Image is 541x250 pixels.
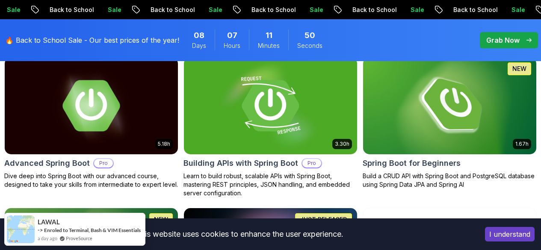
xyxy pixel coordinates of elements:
a: Spring Boot for Beginners card1.67hNEWSpring Boot for BeginnersBuild a CRUD API with Spring Boot ... [363,57,537,189]
p: Sale [101,6,128,14]
span: Seconds [297,41,322,50]
p: NEW [154,215,168,224]
span: -> [38,226,43,233]
p: JUST RELEASED [300,215,347,224]
p: NEW [512,65,526,73]
p: Sale [302,6,330,14]
span: 7 Hours [227,29,237,41]
p: Sale [403,6,431,14]
span: Days [192,41,206,50]
p: Back to School [143,6,201,14]
p: Sale [201,6,229,14]
a: Building APIs with Spring Boot card3.30hBuilding APIs with Spring BootProLearn to build robust, s... [183,57,358,197]
img: Building APIs with Spring Boot card [184,57,357,154]
p: Back to School [244,6,302,14]
span: 50 Seconds [304,29,315,41]
p: Dive deep into Spring Boot with our advanced course, designed to take your skills from intermedia... [4,172,178,189]
span: LAWAL [38,218,60,226]
img: Advanced Spring Boot card [5,57,178,154]
span: 11 Minutes [266,29,272,41]
div: This website uses cookies to enhance the user experience. [6,225,472,244]
img: provesource social proof notification image [7,215,35,243]
p: 🔥 Back to School Sale - Our best prices of the year! [5,35,179,45]
span: a day ago [38,235,57,242]
p: Back to School [345,6,403,14]
span: Minutes [258,41,280,50]
p: Learn to build robust, scalable APIs with Spring Boot, mastering REST principles, JSON handling, ... [183,172,358,197]
span: 8 Days [194,29,204,41]
p: Sale [504,6,532,14]
h2: Building APIs with Spring Boot [183,157,298,169]
p: 3.30h [335,141,349,147]
p: Build a CRUD API with Spring Boot and PostgreSQL database using Spring Data JPA and Spring AI [363,172,537,189]
span: Hours [224,41,240,50]
p: Pro [302,159,321,168]
a: ProveSource [66,235,92,242]
p: Back to School [42,6,101,14]
p: 1.67h [515,141,529,147]
h2: Spring Boot for Beginners [363,157,461,169]
p: 5.18h [158,141,170,147]
img: Spring Boot for Beginners card [363,57,536,154]
a: Advanced Spring Boot card5.18hAdvanced Spring BootProDive deep into Spring Boot with our advanced... [4,57,178,189]
p: Back to School [446,6,504,14]
a: Enroled to Terminal, Bash & VIM Essentials [44,227,141,233]
button: Accept cookies [485,227,535,241]
p: Grab Now [486,35,520,45]
p: Pro [94,159,113,168]
h2: Advanced Spring Boot [4,157,90,169]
